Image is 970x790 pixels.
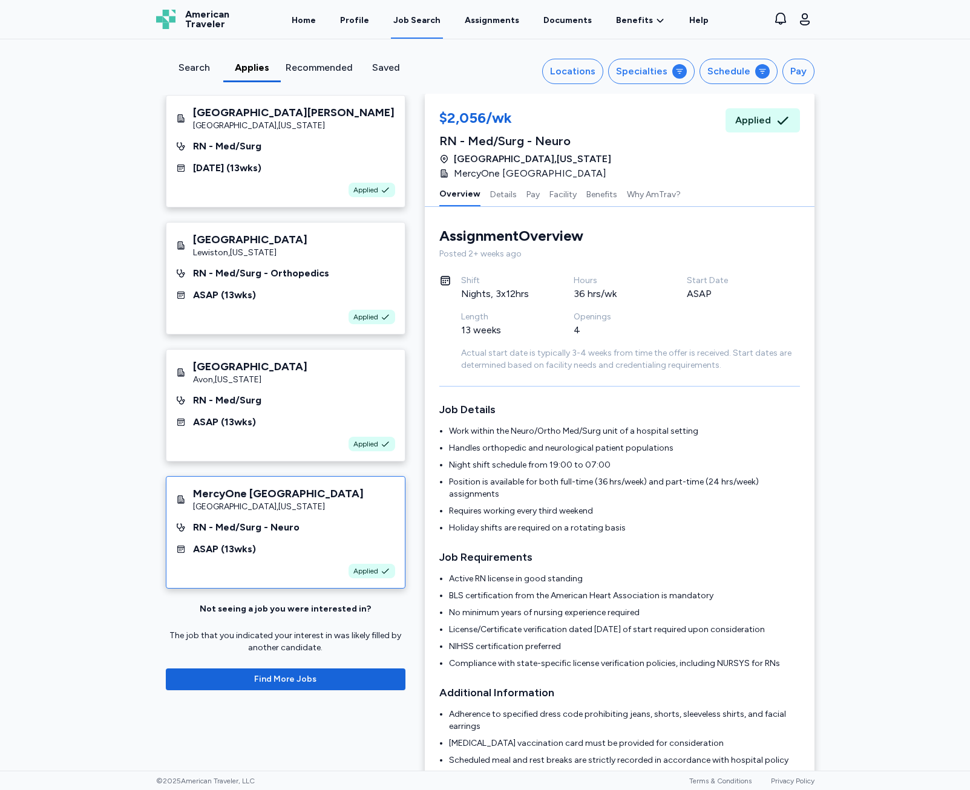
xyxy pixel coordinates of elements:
li: Handles orthopedic and neurological patient populations [449,442,800,454]
button: Pay [526,181,540,206]
span: Applied [353,185,378,195]
button: Why AmTrav? [627,181,681,206]
h3: Job Requirements [439,549,800,566]
div: [GEOGRAPHIC_DATA] , [US_STATE] [193,120,395,132]
div: Nights, 3x12hrs [461,287,545,301]
a: Benefits [616,15,665,27]
div: $2,056/wk [439,108,614,130]
li: Active RN license in good standing [449,573,800,585]
h3: Job Details [439,401,800,418]
button: Details [490,181,517,206]
div: Hours [574,275,658,287]
button: Overview [439,181,480,206]
img: Logo [156,10,175,29]
div: Specialties [616,64,667,79]
div: ASAP [687,287,771,301]
div: [DATE] ( 13 wks) [193,161,261,175]
span: Benefits [616,15,653,27]
span: Applied [735,113,771,128]
button: Pay [782,59,814,84]
li: BLS certification from the American Heart Association is mandatory [449,590,800,602]
div: ASAP ( 13 wks) [193,288,256,302]
div: The job that you indicated your interest in was likely filled by another candidate. [166,630,405,654]
div: Search [171,60,218,75]
div: ASAP ( 13 wks) [193,542,256,557]
span: Find More Jobs [254,673,316,685]
button: Benefits [586,181,617,206]
li: Work within the Neuro/Ortho Med/Surg unit of a hospital setting [449,425,800,437]
div: RN - Med/Surg - Neuro [439,132,614,149]
li: No minimum years of nursing experience required [449,607,800,619]
div: Avon , [US_STATE] [193,374,307,386]
div: Recommended [286,60,353,75]
div: Actual start date is typically 3-4 weeks from time the offer is received. Start dates are determi... [461,347,800,371]
div: RN - Med/Surg [193,139,261,154]
div: Locations [550,64,595,79]
li: Night shift schedule from 19:00 to 07:00 [449,459,800,471]
li: Adherence to specified dress code prohibiting jeans, shorts, sleeveless shirts, and facial earrings [449,708,800,733]
div: Shift [461,275,545,287]
h3: Additional Information [439,684,800,701]
li: License/Certificate verification dated [DATE] of start required upon consideration [449,624,800,636]
span: © 2025 American Traveler, LLC [156,776,255,786]
div: [GEOGRAPHIC_DATA][PERSON_NAME] [193,105,395,120]
span: Applied [353,439,378,449]
button: Schedule [700,59,778,84]
div: Saved [362,60,410,75]
li: Holiday shifts are required on a rotating basis [449,522,800,534]
button: Facility [549,181,577,206]
div: Posted 2+ weeks ago [439,248,800,260]
span: Applied [353,312,378,322]
div: Schedule [707,64,750,79]
li: Requires working every third weekend [449,505,800,517]
div: Start Date [687,275,771,287]
div: Openings [574,311,658,323]
a: Job Search [391,1,443,39]
a: Terms & Conditions [689,777,752,785]
a: Privacy Policy [771,777,814,785]
div: Applies [228,60,276,75]
div: Job Search [393,15,441,27]
div: Pay [790,64,807,79]
div: 13 weeks [461,323,545,338]
li: Compliance with state-specific license verification policies, including NURSYS for RNs [449,658,800,670]
button: Specialties [608,59,695,84]
div: ASAP ( 13 wks) [193,415,256,429]
div: Assignment Overview [439,226,583,246]
li: NIHSS certification preferred [449,641,800,653]
div: Not seeing a job you were interested in? [200,603,371,615]
button: Find More Jobs [166,668,405,690]
button: Locations [542,59,603,84]
div: [GEOGRAPHIC_DATA] [193,232,307,247]
li: [MEDICAL_DATA] vaccination card must be provided for consideration [449,737,800,749]
div: [GEOGRAPHIC_DATA] , [US_STATE] [193,501,364,513]
li: Scheduled meal and rest breaks are strictly recorded in accordance with hospital policy [449,754,800,766]
div: MercyOne [GEOGRAPHIC_DATA] [193,486,364,501]
span: [GEOGRAPHIC_DATA] , [US_STATE] [454,152,611,166]
div: Lewiston , [US_STATE] [193,247,307,259]
li: Position is available for both full-time (36 hrs/week) and part-time (24 hrs/week) assignments [449,476,800,500]
div: RN - Med/Surg - Orthopedics [193,266,329,281]
div: RN - Med/Surg - Neuro [193,520,300,535]
span: Applied [353,566,378,576]
span: MercyOne [GEOGRAPHIC_DATA] [454,166,606,181]
span: American Traveler [185,10,229,29]
div: 4 [574,323,658,338]
div: Length [461,311,545,323]
div: 36 hrs/wk [574,287,658,301]
div: [GEOGRAPHIC_DATA] [193,359,307,374]
div: RN - Med/Surg [193,393,261,408]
